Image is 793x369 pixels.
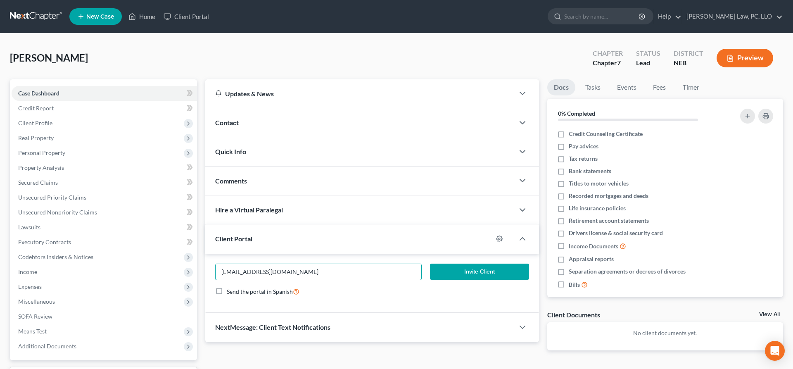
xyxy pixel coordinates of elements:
[636,49,660,58] div: Status
[569,267,686,276] span: Separation agreements or decrees of divorces
[12,86,197,101] a: Case Dashboard
[124,9,159,24] a: Home
[10,52,88,64] span: [PERSON_NAME]
[18,268,37,275] span: Income
[579,79,607,95] a: Tasks
[569,167,611,175] span: Bank statements
[215,148,246,155] span: Quick Info
[674,49,703,58] div: District
[18,328,47,335] span: Means Test
[18,105,54,112] span: Credit Report
[86,14,114,20] span: New Case
[12,160,197,175] a: Property Analysis
[554,329,776,337] p: No client documents yet.
[12,101,197,116] a: Credit Report
[593,58,623,68] div: Chapter
[159,9,213,24] a: Client Portal
[215,177,247,185] span: Comments
[18,283,42,290] span: Expenses
[682,9,783,24] a: [PERSON_NAME] Law, PC, LLO
[215,323,330,331] span: NextMessage: Client Text Notifications
[215,119,239,126] span: Contact
[569,142,598,150] span: Pay advices
[18,90,59,97] span: Case Dashboard
[12,220,197,235] a: Lawsuits
[18,149,65,156] span: Personal Property
[12,309,197,324] a: SOFA Review
[18,313,52,320] span: SOFA Review
[18,119,52,126] span: Client Profile
[18,164,64,171] span: Property Analysis
[215,235,252,243] span: Client Portal
[646,79,673,95] a: Fees
[547,79,575,95] a: Docs
[564,9,640,24] input: Search by name...
[569,179,629,188] span: Titles to motor vehicles
[569,204,626,212] span: Life insurance policies
[636,58,660,68] div: Lead
[430,264,529,280] button: Invite Client
[617,59,621,67] span: 7
[569,217,649,225] span: Retirement account statements
[18,134,54,141] span: Real Property
[569,192,648,200] span: Recorded mortgages and deeds
[216,264,421,280] input: Enter email
[12,205,197,220] a: Unsecured Nonpriority Claims
[215,206,283,214] span: Hire a Virtual Paralegal
[18,238,71,245] span: Executory Contracts
[18,194,86,201] span: Unsecured Priority Claims
[18,224,40,231] span: Lawsuits
[676,79,706,95] a: Timer
[569,281,580,289] span: Bills
[569,255,614,263] span: Appraisal reports
[610,79,643,95] a: Events
[717,49,773,67] button: Preview
[569,130,643,138] span: Credit Counseling Certificate
[18,179,58,186] span: Secured Claims
[654,9,681,24] a: Help
[759,312,780,317] a: View All
[18,343,76,350] span: Additional Documents
[674,58,703,68] div: NEB
[569,242,618,250] span: Income Documents
[12,235,197,250] a: Executory Contracts
[12,175,197,190] a: Secured Claims
[18,209,97,216] span: Unsecured Nonpriority Claims
[569,155,598,163] span: Tax returns
[215,89,504,98] div: Updates & News
[18,253,93,260] span: Codebtors Insiders & Notices
[18,298,55,305] span: Miscellaneous
[569,229,663,237] span: Drivers license & social security card
[558,110,595,117] strong: 0% Completed
[547,310,600,319] div: Client Documents
[765,341,785,361] div: Open Intercom Messenger
[593,49,623,58] div: Chapter
[12,190,197,205] a: Unsecured Priority Claims
[227,288,293,295] span: Send the portal in Spanish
